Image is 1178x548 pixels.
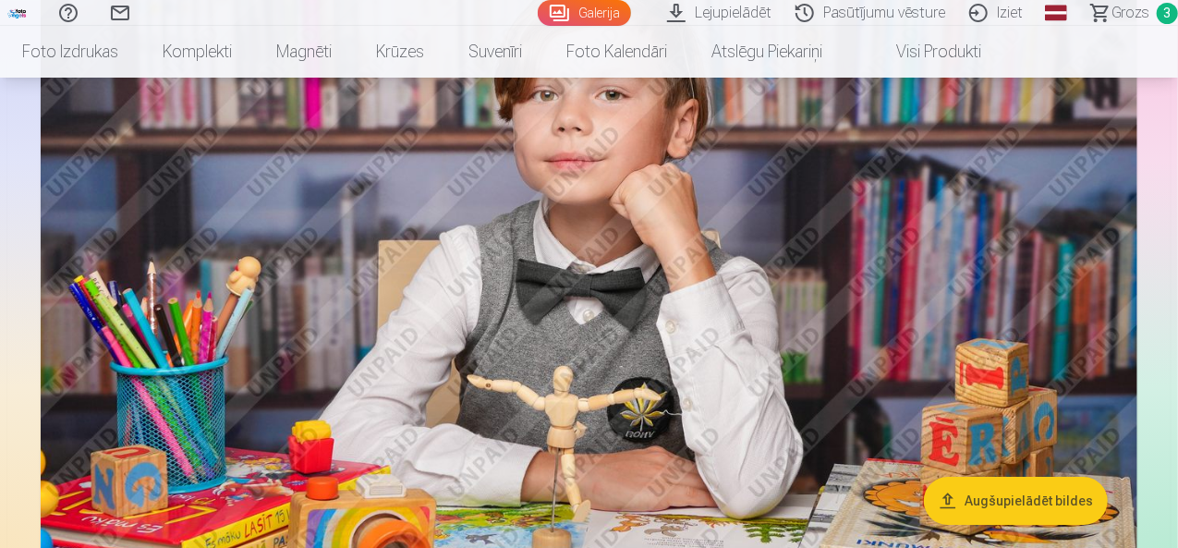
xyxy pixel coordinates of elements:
[544,26,689,78] a: Foto kalendāri
[354,26,446,78] a: Krūzes
[844,26,1003,78] a: Visi produkti
[140,26,254,78] a: Komplekti
[446,26,544,78] a: Suvenīri
[1157,3,1178,24] span: 3
[1111,2,1149,24] span: Grozs
[254,26,354,78] a: Magnēti
[924,478,1108,526] button: Augšupielādēt bildes
[689,26,844,78] a: Atslēgu piekariņi
[7,7,28,18] img: /fa1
